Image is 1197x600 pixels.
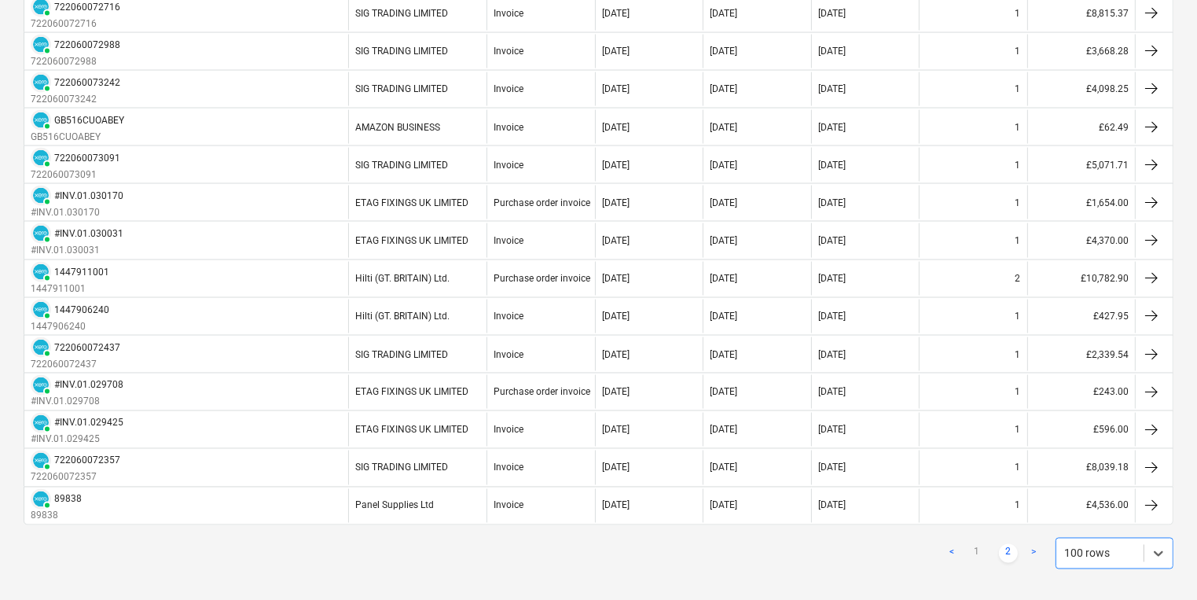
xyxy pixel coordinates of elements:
[31,244,123,257] p: #INV.01.030031
[355,8,448,19] div: SIG TRADING LIMITED
[1027,262,1135,296] div: £10,782.90
[602,122,630,133] div: [DATE]
[1015,387,1021,398] div: 1
[602,46,630,57] div: [DATE]
[31,510,82,523] p: 89838
[999,544,1018,563] a: Page 2 is your current page
[1015,46,1021,57] div: 1
[54,455,120,466] div: 722060072357
[31,131,124,144] p: GB516CUOABEY
[818,160,846,171] div: [DATE]
[355,83,448,94] div: SIG TRADING LIMITED
[54,494,82,505] div: 89838
[33,37,49,53] img: xero.svg
[494,425,523,436] div: Invoice
[1118,525,1197,600] div: Chat Widget
[494,235,523,246] div: Invoice
[818,311,846,322] div: [DATE]
[355,311,450,322] div: Hilti (GT. BRITAIN) Ltd.
[1015,83,1021,94] div: 1
[31,413,51,433] div: Invoice has been synced with Xero and its status is currently PAID
[602,197,630,208] div: [DATE]
[710,425,737,436] div: [DATE]
[818,8,846,19] div: [DATE]
[31,451,51,471] div: Invoice has been synced with Xero and its status is currently PAID
[494,387,590,398] div: Purchase order invoice
[818,235,846,246] div: [DATE]
[33,226,49,241] img: xero.svg
[818,349,846,360] div: [DATE]
[710,462,737,473] div: [DATE]
[33,302,49,318] img: xero.svg
[1015,160,1021,171] div: 1
[602,160,630,171] div: [DATE]
[31,206,123,219] p: #INV.01.030170
[818,387,846,398] div: [DATE]
[355,387,468,398] div: ETAG FIXINGS UK LIMITED
[710,8,737,19] div: [DATE]
[33,491,49,507] img: xero.svg
[31,72,51,93] div: Invoice has been synced with Xero and its status is currently PAID
[494,83,523,94] div: Invoice
[710,311,737,322] div: [DATE]
[33,188,49,204] img: xero.svg
[355,425,468,436] div: ETAG FIXINGS UK LIMITED
[494,46,523,57] div: Invoice
[710,160,737,171] div: [DATE]
[33,75,49,90] img: xero.svg
[33,377,49,393] img: xero.svg
[31,300,51,320] div: Invoice has been synced with Xero and its status is currently PAID
[31,93,120,106] p: 722060073242
[1015,425,1021,436] div: 1
[710,197,737,208] div: [DATE]
[1015,8,1021,19] div: 1
[818,500,846,511] div: [DATE]
[31,282,109,296] p: 1447911001
[54,380,123,391] div: #INV.01.029708
[33,112,49,128] img: xero.svg
[1027,35,1135,68] div: £3,668.28
[31,489,51,510] div: Invoice has been synced with Xero and its status is currently PAID
[54,267,109,278] div: 1447911001
[54,115,124,126] div: GB516CUOABEY
[33,264,49,280] img: xero.svg
[31,471,120,484] p: 722060072357
[1027,223,1135,257] div: £4,370.00
[31,337,51,358] div: Invoice has been synced with Xero and its status is currently PAID
[54,153,120,164] div: 722060073091
[602,83,630,94] div: [DATE]
[818,425,846,436] div: [DATE]
[31,223,51,244] div: Invoice has been synced with Xero and its status is currently PAID
[602,311,630,322] div: [DATE]
[1027,110,1135,144] div: £62.49
[54,304,109,315] div: 1447906240
[31,375,51,396] div: Invoice has been synced with Xero and its status is currently PAID
[54,190,123,201] div: #INV.01.030170
[355,235,468,246] div: ETAG FIXINGS UK LIMITED
[494,160,523,171] div: Invoice
[31,358,120,371] p: 722060072437
[1015,462,1021,473] div: 1
[31,17,120,31] p: 722060072716
[602,349,630,360] div: [DATE]
[355,197,468,208] div: ETAG FIXINGS UK LIMITED
[355,462,448,473] div: SIG TRADING LIMITED
[942,544,961,563] a: Previous page
[602,462,630,473] div: [DATE]
[1027,337,1135,371] div: £2,339.54
[818,462,846,473] div: [DATE]
[54,342,120,353] div: 722060072437
[31,433,123,447] p: #INV.01.029425
[1024,544,1043,563] a: Next page
[1027,186,1135,219] div: £1,654.00
[355,349,448,360] div: SIG TRADING LIMITED
[1015,349,1021,360] div: 1
[33,150,49,166] img: xero.svg
[710,235,737,246] div: [DATE]
[602,235,630,246] div: [DATE]
[818,273,846,284] div: [DATE]
[31,148,51,168] div: Invoice has been synced with Xero and its status is currently PAID
[33,415,49,431] img: xero.svg
[602,387,630,398] div: [DATE]
[602,425,630,436] div: [DATE]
